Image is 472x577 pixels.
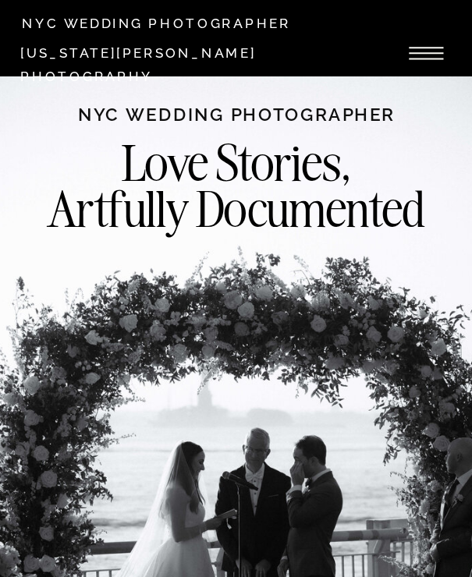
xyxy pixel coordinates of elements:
h1: NYC WEDDING PHOTOGRAPHER [68,106,406,129]
a: NYC Wedding Photographer [22,18,383,34]
a: [US_STATE][PERSON_NAME] Photography [20,41,376,66]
